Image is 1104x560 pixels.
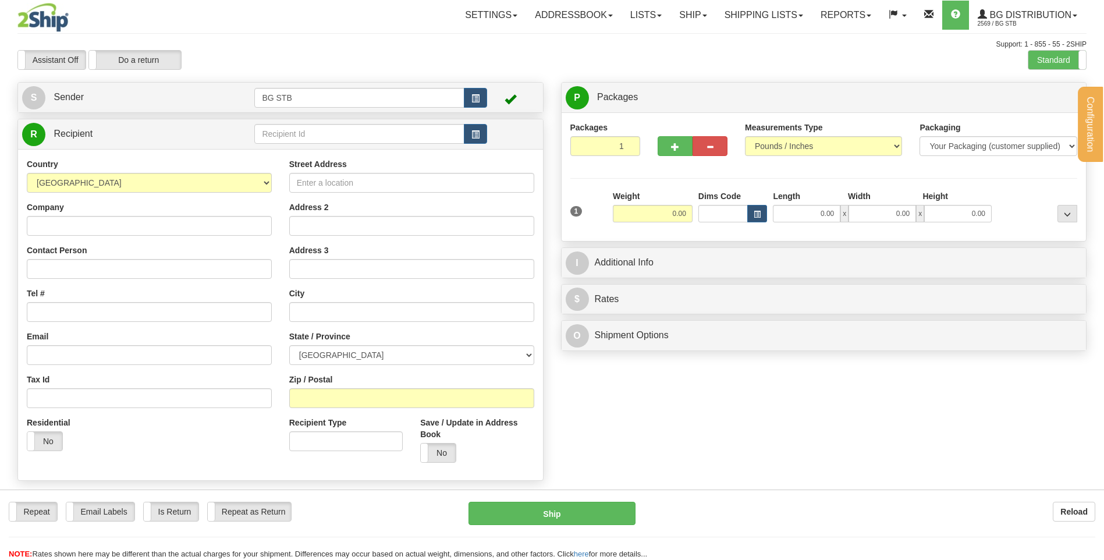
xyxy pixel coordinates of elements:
span: 1 [570,206,583,217]
iframe: chat widget [1077,221,1103,339]
span: x [840,205,849,222]
a: $Rates [566,288,1082,311]
span: S [22,86,45,109]
input: Enter a location [289,173,534,193]
label: Email [27,331,48,342]
a: here [574,550,589,558]
label: Repeat [9,502,57,521]
label: No [27,432,62,451]
label: Company [27,201,64,213]
label: Address 3 [289,244,329,256]
a: R Recipient [22,122,229,146]
span: Sender [54,92,84,102]
label: No [421,444,456,462]
span: NOTE: [9,550,32,558]
span: 2569 / BG STB [978,18,1065,30]
a: Lists [622,1,670,30]
span: R [22,123,45,146]
label: Dims Code [698,190,741,202]
label: Tel # [27,288,45,299]
a: P Packages [566,86,1082,109]
label: Width [848,190,871,202]
span: Recipient [54,129,93,139]
button: Ship [468,502,635,525]
div: ... [1057,205,1077,222]
label: Is Return [144,502,198,521]
span: BG Distribution [987,10,1071,20]
span: $ [566,288,589,311]
button: Reload [1053,502,1095,522]
label: Do a return [89,51,181,69]
label: Standard [1028,51,1086,69]
label: Packages [570,122,608,133]
label: Email Labels [66,502,134,521]
label: Measurements Type [745,122,823,133]
a: BG Distribution 2569 / BG STB [969,1,1086,30]
a: IAdditional Info [566,251,1082,275]
label: Recipient Type [289,417,347,428]
label: Repeat as Return [208,502,291,521]
a: Shipping lists [716,1,812,30]
label: Zip / Postal [289,374,333,385]
label: Contact Person [27,244,87,256]
div: Support: 1 - 855 - 55 - 2SHIP [17,40,1087,49]
span: P [566,86,589,109]
label: City [289,288,304,299]
span: I [566,251,589,275]
span: O [566,324,589,348]
button: Configuration [1078,87,1103,162]
label: Weight [613,190,640,202]
label: Country [27,158,58,170]
a: Reports [812,1,880,30]
a: Ship [670,1,715,30]
a: Settings [456,1,526,30]
label: Length [773,190,800,202]
b: Reload [1060,507,1088,516]
label: Save / Update in Address Book [420,417,534,440]
img: logo2569.jpg [17,3,69,32]
input: Recipient Id [254,124,464,144]
label: Street Address [289,158,347,170]
input: Sender Id [254,88,464,108]
a: Addressbook [526,1,622,30]
label: Assistant Off [18,51,86,69]
label: Packaging [920,122,960,133]
label: State / Province [289,331,350,342]
span: Packages [597,92,638,102]
label: Residential [27,417,70,428]
a: S Sender [22,86,254,109]
a: OShipment Options [566,324,1082,348]
label: Address 2 [289,201,329,213]
label: Height [922,190,948,202]
label: Tax Id [27,374,49,385]
span: x [916,205,924,222]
